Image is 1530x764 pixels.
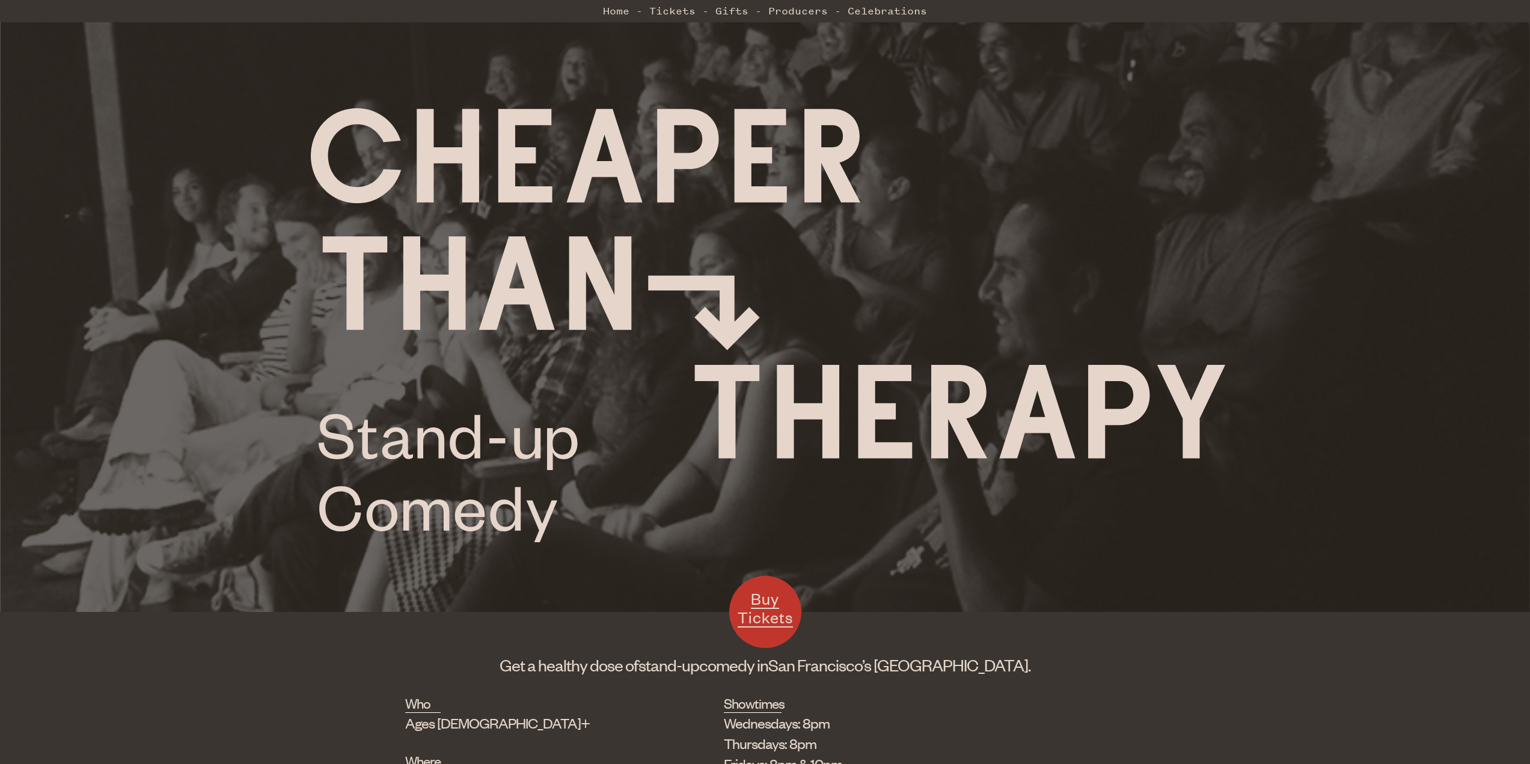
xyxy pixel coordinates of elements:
h1: Get a healthy dose of comedy in [382,654,1148,676]
div: Ages [DEMOGRAPHIC_DATA]+ [405,713,641,733]
a: Buy Tickets [729,576,801,648]
span: Buy Tickets [738,588,793,628]
h2: Showtimes [724,694,781,713]
h2: Who [405,694,441,713]
span: [GEOGRAPHIC_DATA]. [874,655,1030,675]
span: San Francisco’s [768,655,871,675]
span: stand-up [638,655,699,675]
li: Thursdays: 8pm [724,733,1106,754]
img: Cheaper Than Therapy logo [311,108,1225,542]
li: Wednesdays: 8pm [724,713,1106,733]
